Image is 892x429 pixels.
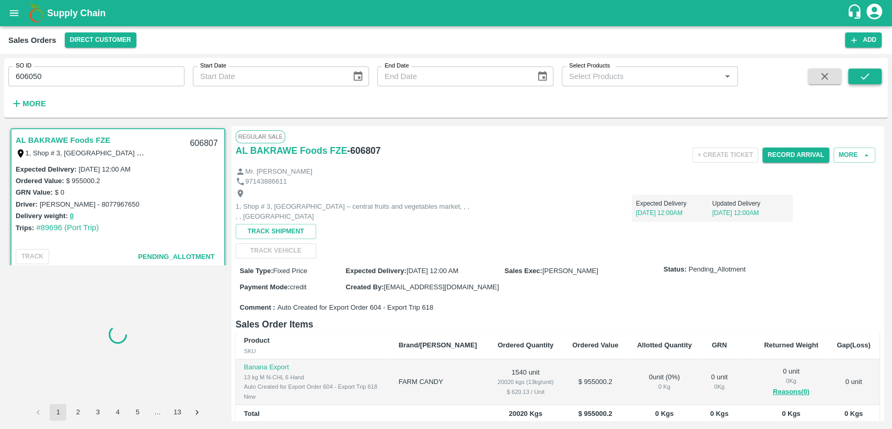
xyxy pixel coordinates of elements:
[655,410,674,417] b: 0 Kgs
[712,341,727,349] b: GRN
[290,283,307,291] span: credit
[712,208,789,218] p: [DATE] 12:00AM
[50,404,66,421] button: page 1
[70,210,74,222] button: 0
[710,382,729,391] div: 0 Kg
[69,404,86,421] button: Go to page 2
[542,267,598,275] span: [PERSON_NAME]
[236,317,879,332] h6: Sales Order Items
[569,62,610,70] label: Select Products
[16,212,68,220] label: Delivery weight:
[16,188,53,196] label: GRN Value:
[16,200,38,208] label: Driver:
[637,341,692,349] b: Allotted Quantity
[347,143,380,158] h6: - 606807
[384,283,499,291] span: [EMAIL_ADDRESS][DOMAIN_NAME]
[244,392,382,401] div: New
[710,410,728,417] b: 0 Kgs
[169,404,186,421] button: Go to page 13
[664,265,687,275] label: Status:
[763,367,819,398] div: 0 unit
[236,143,347,158] a: AL BAKRAWE Foods FZE
[509,410,542,417] b: 20020 Kgs
[345,267,406,275] label: Expected Delivery :
[689,265,746,275] span: Pending_Allotment
[636,382,693,391] div: 0 Kg
[8,66,184,86] input: Enter SO ID
[710,372,729,392] div: 0 unit
[844,410,863,417] b: 0 Kgs
[244,346,382,356] div: SKU
[16,177,64,185] label: Ordered Value:
[721,70,734,83] button: Open
[193,66,344,86] input: Start Date
[764,341,818,349] b: Returned Weight
[385,62,409,70] label: End Date
[244,363,382,372] p: Banana Export
[240,267,273,275] label: Sale Type :
[183,131,224,156] div: 606807
[78,165,130,173] label: [DATE] 12:00 AM
[563,359,628,405] td: $ 955000.2
[847,4,865,22] div: customer-support
[565,70,717,83] input: Select Products
[28,404,207,421] nav: pagination navigation
[407,267,458,275] span: [DATE] 12:00 AM
[200,62,226,70] label: Start Date
[763,386,819,398] button: Reasons(0)
[390,359,489,405] td: FARM CANDY
[22,99,46,108] strong: More
[240,283,290,291] label: Payment Mode :
[277,303,433,313] span: Auto Created for Export Order 604 - Export Trip 618
[497,341,553,349] b: Ordered Quantity
[189,404,205,421] button: Go to next page
[488,359,563,405] td: 1540 unit
[66,177,100,185] label: $ 955000.2
[273,267,307,275] span: Fixed Price
[244,372,382,382] div: 13 kg M N-CHL 6 Hand
[833,148,875,163] button: More
[532,66,552,86] button: Choose date
[244,410,260,417] b: Total
[65,32,136,48] button: Select DC
[16,133,110,147] a: AL BAKRAWE Foods FZE
[16,224,34,232] label: Trips:
[244,336,270,344] b: Product
[26,3,47,24] img: logo
[36,223,99,232] a: #89696 (Port Trip)
[129,404,146,421] button: Go to page 5
[47,8,106,18] b: Supply Chain
[138,253,215,261] span: Pending_Allotment
[244,382,382,391] div: Auto Created for Export Order 604 - Export Trip 618
[763,376,819,386] div: 0 Kg
[505,267,542,275] label: Sales Exec :
[47,6,847,20] a: Supply Chain
[837,341,870,349] b: Gap(Loss)
[496,387,554,397] div: $ 620.13 / Unit
[572,341,618,349] b: Ordered Value
[865,2,884,24] div: account of current user
[2,1,26,25] button: open drawer
[636,199,712,208] p: Expected Delivery
[636,208,712,218] p: [DATE] 12:00AM
[236,224,316,239] button: Track Shipment
[245,167,312,177] p: Mr. [PERSON_NAME]
[109,404,126,421] button: Go to page 4
[762,148,829,163] button: Record Arrival
[348,66,368,86] button: Choose date
[16,62,31,70] label: SO ID
[55,188,64,196] label: $ 0
[245,177,287,187] p: 97143886611
[8,95,49,112] button: More
[26,149,340,157] label: 1, Shop # 3, [GEOGRAPHIC_DATA] – central fruits and vegetables market, , , , , [GEOGRAPHIC_DATA]
[240,303,275,313] label: Comment :
[236,202,471,221] p: 1, Shop # 3, [GEOGRAPHIC_DATA] – central fruits and vegetables market, , , , , [GEOGRAPHIC_DATA]
[377,66,528,86] input: End Date
[89,404,106,421] button: Go to page 3
[828,359,879,405] td: 0 unit
[149,408,166,417] div: …
[782,410,800,417] b: 0 Kgs
[845,32,882,48] button: Add
[712,199,789,208] p: Updated Delivery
